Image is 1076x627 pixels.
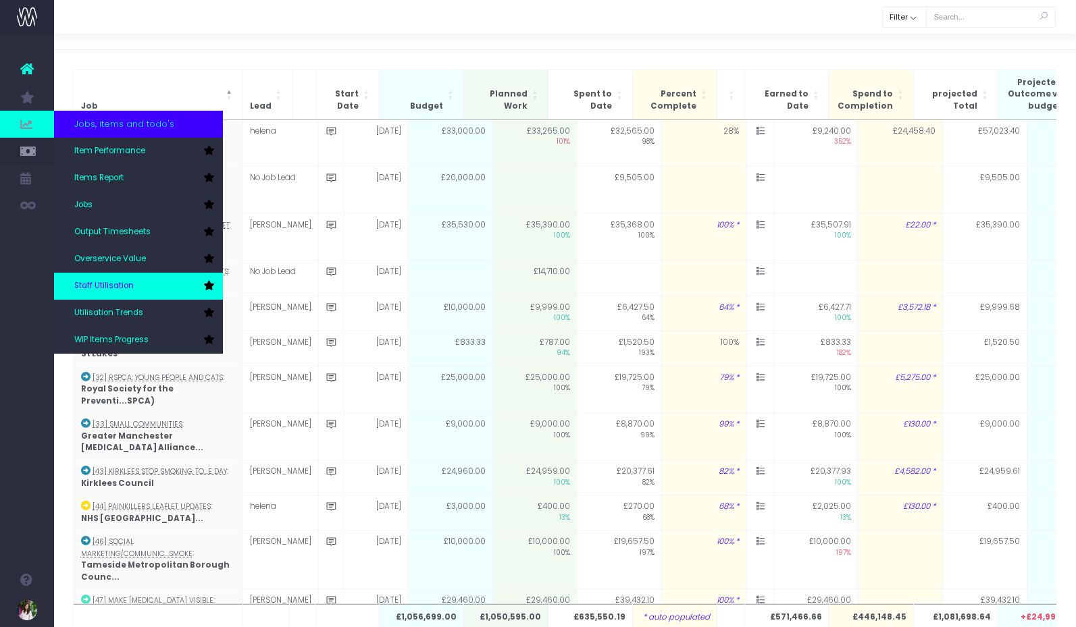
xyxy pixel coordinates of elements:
[408,167,492,214] td: £20,000.00
[74,280,134,292] span: Staff Utilisation
[781,513,851,523] span: 13%
[577,495,661,530] td: £270.00
[242,530,318,589] td: [PERSON_NAME]
[242,366,318,413] td: [PERSON_NAME]
[471,88,528,112] span: Planned Work
[81,431,203,454] strong: Greater Manchester [MEDICAL_DATA] Alliance...
[54,219,223,246] a: Output Timesheets
[584,313,655,323] span: 64%
[942,167,1027,214] td: £9,505.00
[721,337,739,349] span: 100%
[344,366,408,413] td: [DATE]
[81,560,230,582] strong: Tameside Metropolitan Borough Counc...
[408,120,492,167] td: £33,000.00
[74,495,242,530] td: :
[836,88,893,112] span: Spend to Completion
[74,460,242,495] td: :
[54,273,223,300] a: Staff Utilisation
[492,261,577,296] td: £14,710.00
[344,413,408,460] td: [DATE]
[408,366,492,413] td: £25,000.00
[408,495,492,530] td: £3,000.00
[717,595,739,607] span: 100%
[773,120,858,167] td: £9,240.00
[344,495,408,530] td: [DATE]
[643,611,710,624] span: * auto populated
[898,302,936,314] span: £3,572.18
[719,302,739,314] span: 64%
[717,70,745,119] th: : Activate to sort: Activate to sort
[74,253,146,265] span: Overservice Value
[921,88,977,112] span: projected Total
[893,126,936,138] span: £24,458.40
[781,348,851,358] span: 182%
[242,261,318,296] td: No Job Lead
[577,460,661,495] td: £20,377.61
[717,536,739,548] span: 100%
[942,296,1027,331] td: £9,999.68
[81,513,203,524] strong: NHS [GEOGRAPHIC_DATA]...
[242,296,318,331] td: [PERSON_NAME]
[773,413,858,460] td: £8,870.00
[500,313,570,323] span: 100%
[942,530,1027,589] td: £19,657.50
[74,199,93,211] span: Jobs
[74,530,242,589] td: :
[315,70,380,119] th: Start Date: Activate to sort: Activate to sort
[773,589,858,624] td: £29,460.00
[74,145,145,157] span: Item Performance
[242,589,318,624] td: [PERSON_NAME]
[408,460,492,495] td: £24,960.00
[344,331,408,366] td: [DATE]
[500,137,570,147] span: 101%
[242,213,318,261] td: [PERSON_NAME]
[408,331,492,366] td: £833.33
[752,88,809,112] span: Earned to Date
[74,334,149,346] span: WIP Items Progress
[74,70,242,119] th: Job: Activate to invert sorting: Activate to invert sorting
[408,589,492,624] td: £29,460.00
[577,213,661,261] td: £35,368.00
[500,231,570,241] span: 100%
[942,460,1027,495] td: £24,959.61
[584,348,655,358] span: 193%
[942,413,1027,460] td: £9,000.00
[492,296,577,331] td: £9,999.00
[781,137,851,147] span: 352%
[745,70,829,119] th: Earned to Date: Activate to sort: Activate to sort
[548,70,633,119] th: Spent to Date: Activate to sort: Activate to sort
[895,372,936,384] span: £5,275.00
[781,313,851,323] span: 100%
[492,460,577,495] td: £24,959.00
[584,548,655,558] span: 197%
[577,296,661,331] td: £6,427.50
[577,331,661,366] td: £1,520.50
[773,495,858,530] td: £2,025.00
[942,120,1027,167] td: £57,023.40
[408,413,492,460] td: £9,000.00
[577,120,661,167] td: £32,565.00
[500,383,570,393] span: 100%
[74,117,174,131] span: Jobs, items and todo's
[894,466,936,478] span: £4,582.00
[781,431,851,441] span: 100%
[81,383,174,406] strong: Royal Society for the Preventi...SPCA)
[914,70,998,119] th: projected Total: Activate to sort: Activate to sort
[584,513,655,523] span: 68%
[344,589,408,624] td: [DATE]
[882,7,927,28] button: Filter
[903,418,936,431] span: £130.00
[344,296,408,331] td: [DATE]
[773,296,858,331] td: £6,427.71
[81,101,98,113] span: Job
[344,120,408,167] td: [DATE]
[93,373,223,383] abbr: [32] RSPCA: Young people and cats
[773,213,858,261] td: £35,507.91
[500,513,570,523] span: 13%
[242,413,318,460] td: [PERSON_NAME]
[242,120,318,167] td: helena
[250,101,272,113] span: Lead
[54,327,223,354] a: WIP Items Progress
[492,120,577,167] td: £33,265.00
[81,537,193,559] abbr: [46] Social Marketing/Communications for Racially Minoritised Communities Who Smoke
